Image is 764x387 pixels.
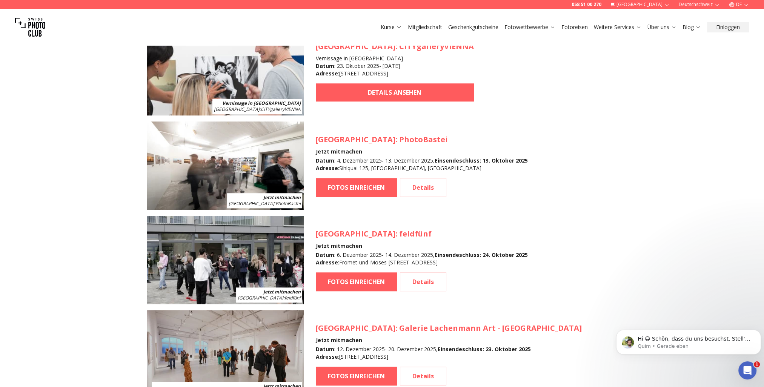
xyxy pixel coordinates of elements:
[316,178,397,197] a: FOTOS EINREICHEN
[263,289,301,295] b: Jetzt mitmachen
[316,272,397,291] a: FOTOS EINREICHEN
[316,336,582,344] h4: Jetzt mitmachen
[316,62,474,77] div: : 23. Oktober 2025 - [DATE] : [STREET_ADDRESS]
[229,200,274,207] span: [GEOGRAPHIC_DATA]
[15,12,45,42] img: Swiss photo club
[316,157,528,172] div: : 4. Dezember 2025 - 13. Dezember 2025 , : Sihlquai 125, [GEOGRAPHIC_DATA], [GEOGRAPHIC_DATA]
[316,62,334,69] b: Datum
[316,41,474,52] h3: : CITYgalleryVIENNA
[316,41,395,51] span: [GEOGRAPHIC_DATA]
[316,346,334,353] b: Datum
[400,367,446,385] a: Details
[316,70,338,77] b: Adresse
[214,106,260,112] span: [GEOGRAPHIC_DATA]
[435,157,528,164] b: Einsendeschluss : 13. Oktober 2025
[408,23,442,31] a: Mitgliedschaft
[400,272,446,291] a: Details
[316,157,334,164] b: Datum
[594,23,641,31] a: Weitere Services
[378,22,405,32] button: Kurse
[558,22,591,32] button: Fotoreisen
[316,229,528,239] h3: : feldfünf
[316,259,338,266] b: Adresse
[214,106,301,112] span: : CITYgalleryVIENNA
[738,361,756,379] iframe: Intercom live chat
[504,23,555,31] a: Fotowettbewerbe
[448,23,498,31] a: Geschenkgutscheine
[147,216,304,304] img: SPC Photo Awards BERLIN Dezember 2025
[147,121,304,210] img: SPC Photo Awards Zürich: Dezember 2025
[316,148,528,155] h4: Jetzt mitmachen
[400,178,446,197] a: Details
[707,22,749,32] button: Einloggen
[435,251,528,258] b: Einsendeschluss : 24. Oktober 2025
[501,22,558,32] button: Fotowettbewerbe
[683,23,701,31] a: Blog
[316,323,582,333] h3: : Galerie Lachenmann Art - [GEOGRAPHIC_DATA]
[147,27,304,115] img: SPC Photo Awards WIEN Oktober 2025
[647,23,676,31] a: Über uns
[438,346,531,353] b: Einsendeschluss : 23. Oktober 2025
[405,22,445,32] button: Mitgliedschaft
[316,251,334,258] b: Datum
[316,164,338,172] b: Adresse
[316,323,395,333] span: [GEOGRAPHIC_DATA]
[316,251,528,266] div: : 6. Dezember 2025 - 14. Dezember 2025 , : Fromet-und-Moses-[STREET_ADDRESS]
[316,242,528,250] h4: Jetzt mitmachen
[263,194,301,201] b: Jetzt mitmachen
[316,229,395,239] span: [GEOGRAPHIC_DATA]
[316,134,395,144] span: [GEOGRAPHIC_DATA]
[445,22,501,32] button: Geschenkgutscheine
[229,200,301,207] span: : PhotoBastei
[316,55,474,62] h4: Vernissage in [GEOGRAPHIC_DATA]
[316,367,397,385] a: FOTOS EINREICHEN
[316,134,528,145] h3: : PhotoBastei
[591,22,644,32] button: Weitere Services
[644,22,679,32] button: Über uns
[679,22,704,32] button: Blog
[754,361,760,367] span: 1
[572,2,601,8] a: 058 51 00 270
[222,100,301,106] b: Vernissage in [GEOGRAPHIC_DATA]
[316,353,338,360] b: Adresse
[316,346,582,361] div: : 12. Dezember 2025 - 20. Dezember 2025 , : [STREET_ADDRESS]
[561,23,588,31] a: Fotoreisen
[316,83,474,101] a: DETAILS ANSEHEN
[238,295,301,301] span: : feldfünf
[238,295,283,301] span: [GEOGRAPHIC_DATA]
[381,23,402,31] a: Kurse
[613,314,764,367] iframe: Intercom notifications Nachricht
